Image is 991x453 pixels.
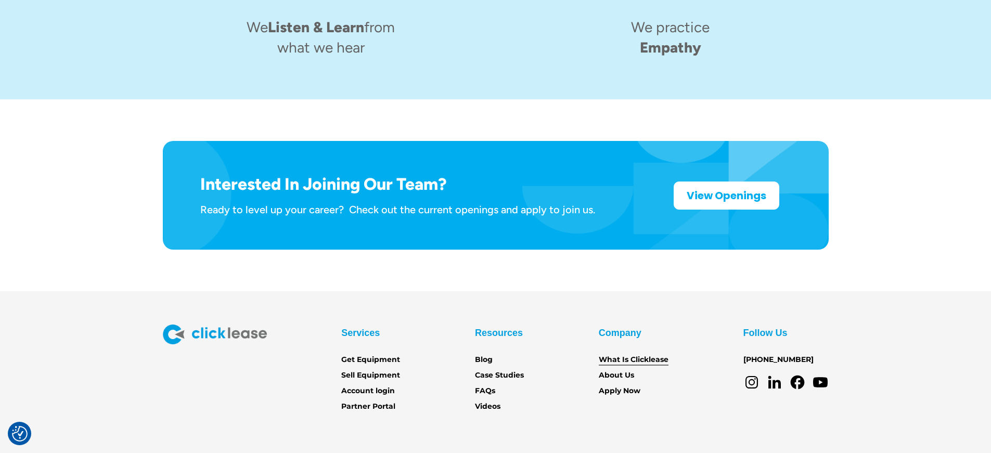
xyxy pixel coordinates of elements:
a: Apply Now [599,385,640,397]
h1: Interested In Joining Our Team? [200,174,595,194]
a: Videos [475,401,500,412]
img: Clicklease logo [163,325,267,344]
img: Revisit consent button [12,426,28,442]
a: Get Equipment [341,354,400,366]
div: Resources [475,325,523,341]
span: Empathy [640,38,701,56]
a: FAQs [475,385,495,397]
button: Consent Preferences [12,426,28,442]
div: Follow Us [743,325,788,341]
span: Listen & Learn [268,18,364,36]
a: Account login [341,385,395,397]
a: View Openings [674,182,779,210]
div: Services [341,325,380,341]
h4: We from what we hear [243,17,398,58]
a: Case Studies [475,370,524,381]
a: What Is Clicklease [599,354,668,366]
div: Company [599,325,641,341]
a: About Us [599,370,634,381]
h4: We practice [631,17,710,58]
a: [PHONE_NUMBER] [743,354,814,366]
a: Sell Equipment [341,370,400,381]
strong: View Openings [687,188,766,203]
a: Blog [475,354,493,366]
div: Ready to level up your career? Check out the current openings and apply to join us. [200,203,595,216]
a: Partner Portal [341,401,395,412]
